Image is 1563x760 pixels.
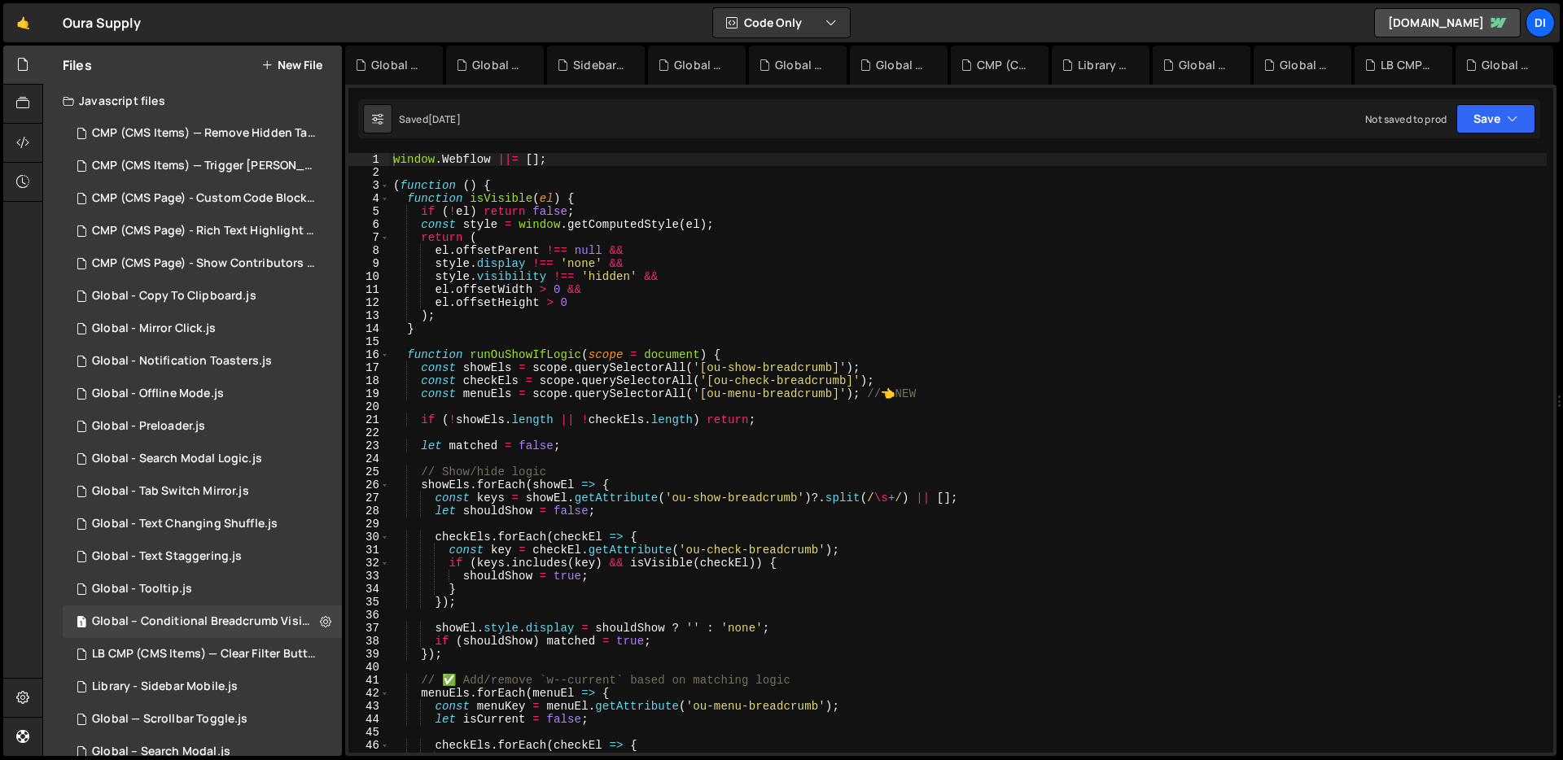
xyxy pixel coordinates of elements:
[63,247,348,280] div: 14937/44194.js
[348,570,390,583] div: 33
[92,419,205,434] div: Global - Preloader.js
[348,335,390,348] div: 15
[977,57,1029,73] div: CMP (CMS Page) - Rich Text Highlight Pill.js
[348,557,390,570] div: 32
[1374,8,1521,37] a: [DOMAIN_NAME]
[348,309,390,322] div: 13
[348,231,390,244] div: 7
[92,452,262,466] div: Global - Search Modal Logic.js
[63,410,342,443] div: 14937/43958.js
[63,182,348,215] div: 14937/44281.js
[63,312,342,345] div: 14937/44471.js
[674,57,726,73] div: Global - Text Staggering.css
[348,700,390,713] div: 43
[92,582,192,596] div: Global - Tooltip.js
[348,726,390,739] div: 45
[92,517,278,531] div: Global - Text Changing Shuffle.js
[63,638,348,670] div: 14937/43376.js
[1280,57,1332,73] div: Global - Notification Toasters.js
[348,205,390,218] div: 5
[92,191,317,206] div: CMP (CMS Page) - Custom Code Block Setup.js
[92,647,317,662] div: LB CMP (CMS Items) — Clear Filter Buttons.js
[348,674,390,687] div: 41
[1526,8,1555,37] a: Di
[1179,57,1231,73] div: Global - Offline Mode.js
[348,413,390,426] div: 21
[92,679,238,694] div: Library - Sidebar Mobile.js
[428,112,461,126] div: [DATE]
[1482,57,1534,73] div: Global - Copy To Clipboard.js
[77,617,86,630] span: 1
[92,159,317,173] div: CMP (CMS Items) — Trigger [PERSON_NAME] on Save.js
[92,354,272,369] div: Global - Notification Toasters.js
[63,117,348,150] div: 14937/43535.js
[1365,112,1447,126] div: Not saved to prod
[92,289,256,304] div: Global - Copy To Clipboard.js
[92,126,317,141] div: CMP (CMS Items) — Remove Hidden Tags on Load.js
[92,321,216,336] div: Global - Mirror Click.js
[348,257,390,270] div: 9
[348,478,390,491] div: 26
[348,218,390,231] div: 6
[348,192,390,205] div: 4
[348,374,390,387] div: 18
[348,270,390,283] div: 10
[63,56,92,74] h2: Files
[63,475,342,508] div: 14937/44975.js
[63,280,342,312] div: 14937/44582.js
[348,713,390,726] div: 44
[92,712,247,727] div: Global — Scrollbar Toggle.js
[348,661,390,674] div: 40
[348,518,390,531] div: 29
[92,387,224,401] div: Global - Offline Mode.js
[876,57,928,73] div: Global - Text Staggering.js
[348,544,390,557] div: 31
[348,583,390,596] div: 34
[348,283,390,296] div: 11
[348,491,390,504] div: 27
[43,85,342,117] div: Javascript files
[348,244,390,257] div: 8
[348,426,390,439] div: 22
[92,549,242,564] div: Global - Text Staggering.js
[63,443,342,475] div: 14937/44851.js
[348,452,390,465] div: 24
[573,57,625,73] div: Sidebar — UI States & Interactions.css
[348,348,390,361] div: 16
[63,345,342,378] div: 14937/44585.js
[63,150,348,182] div: 14937/43515.js
[92,745,230,759] div: Global – Search Modal.js
[261,59,322,72] button: New File
[348,635,390,648] div: 38
[63,378,342,410] div: 14937/44586.js
[63,215,348,247] div: 14937/44597.js
[63,605,348,638] div: 14937/44170.js
[63,13,141,33] div: Oura Supply
[348,322,390,335] div: 14
[1456,104,1535,133] button: Save
[371,57,423,73] div: Global - Text Changing Shuffle.js
[3,3,43,42] a: 🤙
[348,687,390,700] div: 42
[348,179,390,192] div: 3
[63,508,342,540] div: 14937/45200.js
[348,166,390,179] div: 2
[472,57,524,73] div: Global - Tab Switch Mirror.js
[63,573,342,605] div: 14937/44562.js
[63,703,342,736] div: 14937/39947.js
[92,256,317,271] div: CMP (CMS Page) - Show Contributors Name.js
[775,57,827,73] div: Global - Search Modal Logic.js
[348,153,390,166] div: 1
[348,387,390,400] div: 19
[348,609,390,622] div: 36
[92,224,317,238] div: CMP (CMS Page) - Rich Text Highlight Pill.js
[348,622,390,635] div: 37
[348,400,390,413] div: 20
[713,8,850,37] button: Code Only
[92,614,317,629] div: Global – Conditional Breadcrumb Visibility.js
[348,648,390,661] div: 39
[348,739,390,752] div: 46
[348,596,390,609] div: 35
[348,531,390,544] div: 30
